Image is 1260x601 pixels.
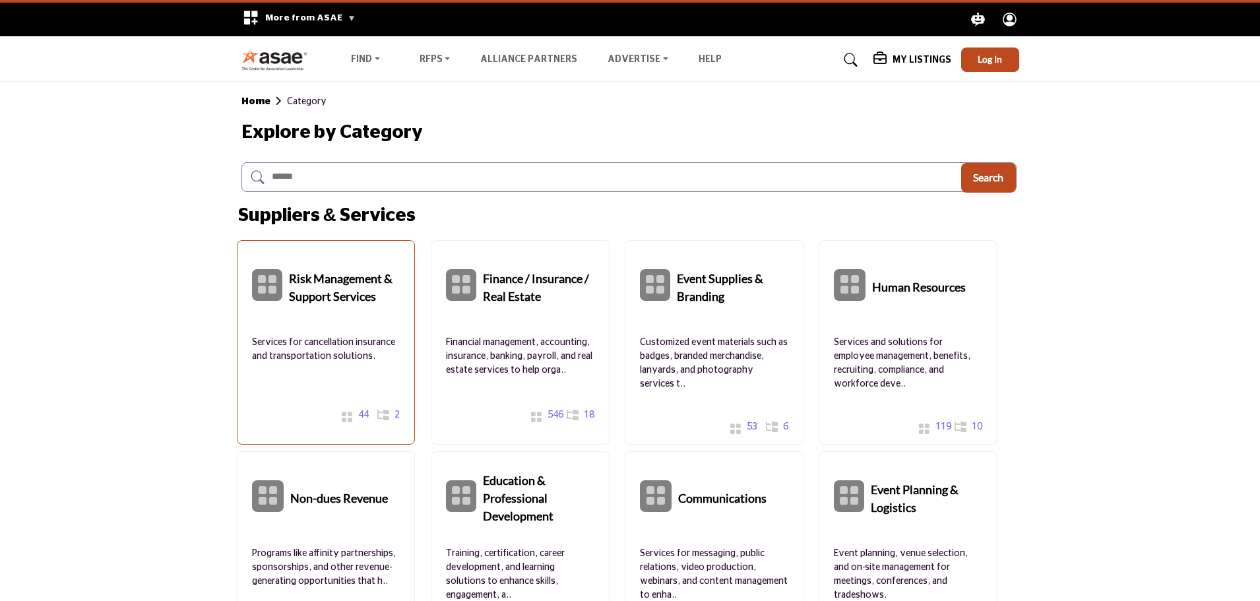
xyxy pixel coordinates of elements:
i: Show All 44 Suppliers [341,411,353,423]
a: Event Planning & Logistics [871,461,982,531]
b: Event Supplies & Branding [677,255,788,315]
h2: Suppliers & Services [238,205,416,228]
h5: My Listings [893,54,951,66]
a: 546 [540,404,563,427]
a: Financial management, accounting, insurance, banking, payroll, and real estate services to help o... [446,331,594,383]
p: Services and solutions for employee management, benefits, recruiting, compliance, and workforce d... [834,336,982,391]
a: Human Resources [872,250,966,320]
b: Education & Professional Development [483,466,594,526]
a: Communications [678,461,767,531]
p: Financial management, accounting, insurance, banking, payroll, and real estate services to help o... [446,336,594,377]
a: 53 [734,416,757,439]
a: 44 [346,404,369,427]
img: Site Logo [241,49,315,71]
a: 6 [765,416,788,439]
span: Category [287,97,327,106]
span: 119 [935,420,951,434]
b: Non-dues Revenue [290,466,388,526]
span: Search [973,171,1003,183]
a: Advertise [598,51,677,69]
span: 2 [394,408,400,422]
b: Finance / Insurance / Real Estate [483,255,594,315]
span: Log In [978,53,1002,65]
button: Log In [961,47,1019,72]
a: 18 [571,404,594,427]
p: Programs like affinity partnerships, sponsorships, and other revenue-generating opportunities tha... [252,547,400,588]
a: Finance / Insurance / Real Estate [483,250,594,320]
span: 546 [548,408,563,422]
span: 44 [358,408,369,422]
i: Show All 119 Suppliers [918,423,930,435]
a: Programs like affinity partnerships, sponsorships, and other revenue-generating opportunities tha... [252,542,400,594]
b: Home [241,97,287,106]
span: 6 [783,420,788,434]
a: Search [831,49,866,71]
b: Risk Management & Support Services [289,255,400,315]
span: More from ASAE [265,13,356,22]
p: Customized event materials such as badges, branded merchandise, lanyards, and photography service... [640,336,788,391]
b: Human Resources [872,255,966,315]
a: Services and solutions for employee management, benefits, recruiting, compliance, and workforce d... [834,331,982,396]
a: Help [699,55,722,64]
i: Show All 2 Sub-Categories [377,410,389,420]
i: Show All 6 Sub-Categories [766,422,778,432]
div: More from ASAE [234,3,364,36]
a: RFPs [410,51,460,69]
i: Show All 546 Suppliers [530,411,542,423]
b: Communications [678,466,767,526]
a: 2 [377,404,400,427]
a: Non-dues Revenue [290,461,388,531]
a: Services for cancellation insurance and transportation solutions. [252,331,400,369]
a: Event Supplies & Branding [677,250,788,320]
i: Show All 18 Sub-Categories [567,410,579,420]
span: 10 [972,420,982,434]
b: Event Planning & Logistics [871,466,982,526]
p: Services for cancellation insurance and transportation solutions. [252,336,400,364]
a: Risk Management & Support Services [289,250,400,320]
div: My Listings [873,52,951,68]
i: Show All 53 Suppliers [730,423,741,435]
i: Show All 10 Sub-Categories [955,422,966,432]
a: Education & Professional Development [483,461,594,531]
h2: Explore by Category [241,122,423,144]
span: 18 [584,408,594,422]
a: Find [342,51,389,69]
span: 53 [747,420,757,434]
a: 10 [959,416,982,439]
a: Alliance Partners [480,55,577,64]
a: 119 [928,416,951,439]
a: Customized event materials such as badges, branded merchandise, lanyards, and photography service... [640,331,788,396]
button: Search [961,163,1016,193]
